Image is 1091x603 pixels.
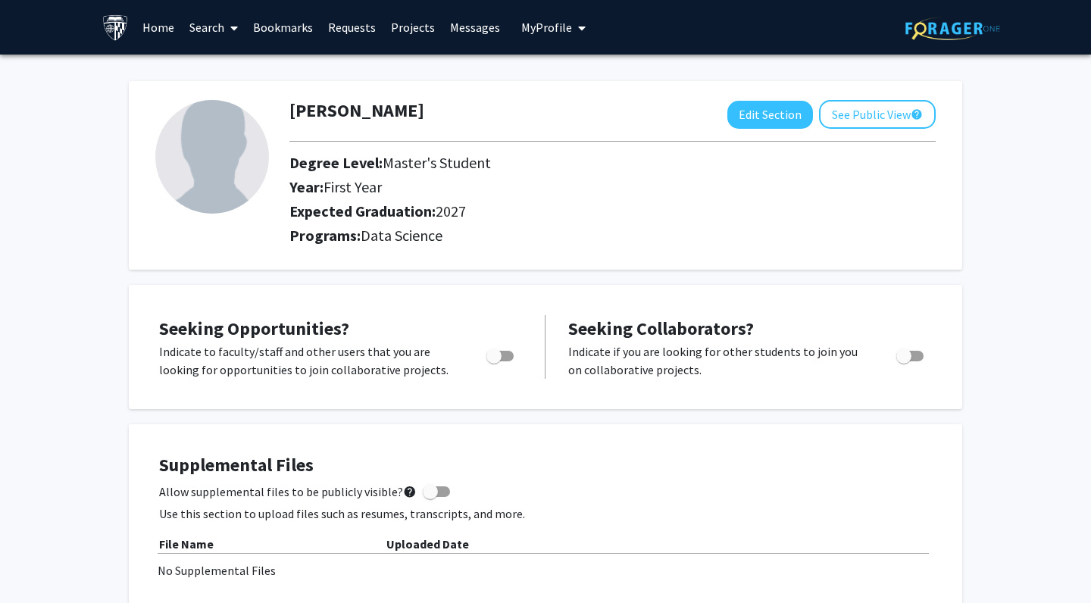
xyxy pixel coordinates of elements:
[324,177,382,196] span: First Year
[11,535,64,592] iframe: Chat
[890,342,932,365] div: Toggle
[289,154,805,172] h2: Degree Level:
[386,536,469,551] b: Uploaded Date
[383,1,442,54] a: Projects
[383,153,491,172] span: Master's Student
[289,178,805,196] h2: Year:
[568,317,754,340] span: Seeking Collaborators?
[135,1,182,54] a: Home
[568,342,867,379] p: Indicate if you are looking for other students to join you on collaborative projects.
[320,1,383,54] a: Requests
[158,561,933,580] div: No Supplemental Files
[182,1,245,54] a: Search
[905,17,1000,40] img: ForagerOne Logo
[159,317,349,340] span: Seeking Opportunities?
[480,342,522,365] div: Toggle
[819,100,936,129] button: See Public View
[155,100,269,214] img: Profile Picture
[442,1,508,54] a: Messages
[102,14,129,41] img: Johns Hopkins University Logo
[911,105,923,123] mat-icon: help
[159,536,214,551] b: File Name
[245,1,320,54] a: Bookmarks
[159,342,458,379] p: Indicate to faculty/staff and other users that you are looking for opportunities to join collabor...
[159,483,417,501] span: Allow supplemental files to be publicly visible?
[361,226,442,245] span: Data Science
[159,455,932,476] h4: Supplemental Files
[289,100,424,122] h1: [PERSON_NAME]
[436,202,466,220] span: 2027
[289,227,936,245] h2: Programs:
[727,101,813,129] button: Edit Section
[289,202,805,220] h2: Expected Graduation:
[521,20,572,35] span: My Profile
[403,483,417,501] mat-icon: help
[159,505,932,523] p: Use this section to upload files such as resumes, transcripts, and more.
